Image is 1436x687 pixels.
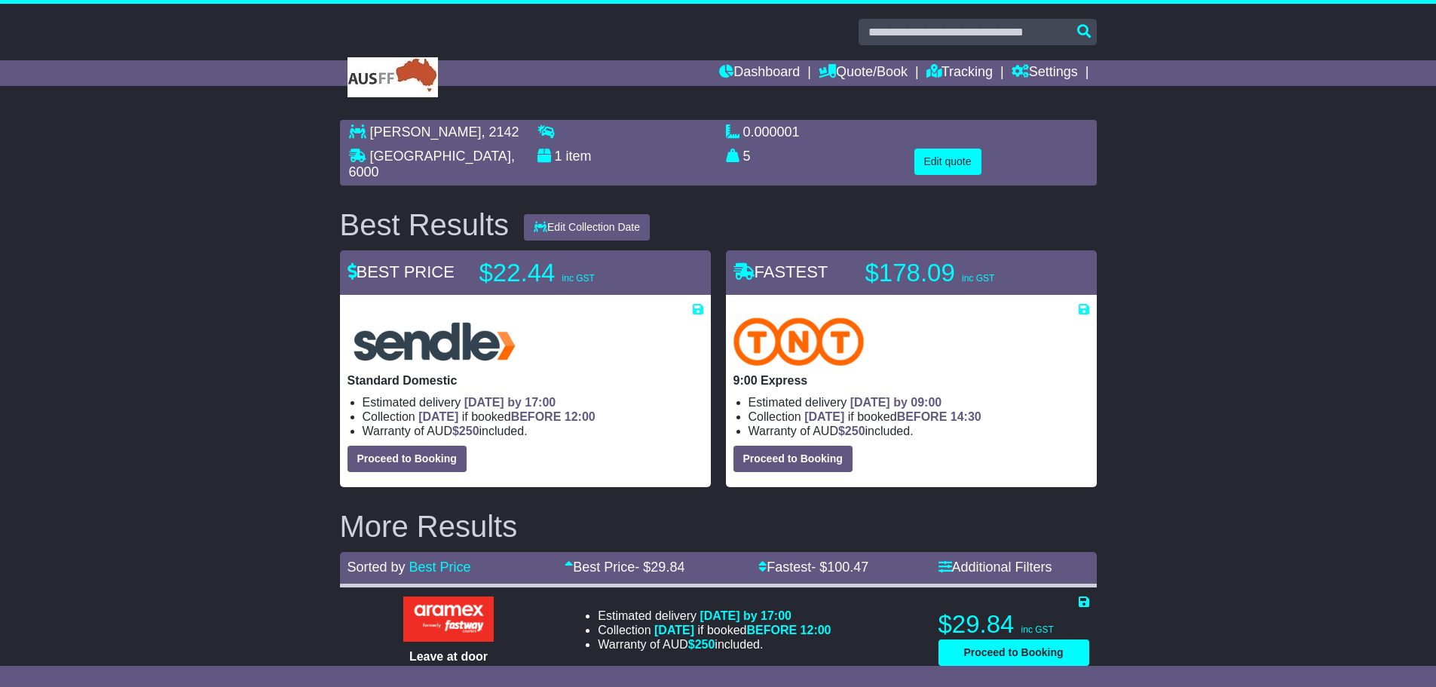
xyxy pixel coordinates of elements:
[562,273,595,284] span: inc GST
[565,410,596,423] span: 12:00
[348,446,467,472] button: Proceed to Booking
[555,149,562,164] span: 1
[758,560,868,575] a: Fastest- $100.47
[1021,624,1054,635] span: inc GST
[464,396,556,409] span: [DATE] by 17:00
[845,425,865,437] span: 250
[370,124,482,140] span: [PERSON_NAME]
[363,424,703,438] li: Warranty of AUD included.
[409,650,488,663] span: Leave at door
[511,410,562,423] span: BEFORE
[938,639,1089,666] button: Proceed to Booking
[479,258,668,288] p: $22.44
[418,410,458,423] span: [DATE]
[801,624,831,636] span: 12:00
[363,395,703,409] li: Estimated delivery
[363,409,703,424] li: Collection
[838,425,865,437] span: $
[340,510,1097,543] h2: More Results
[719,60,800,86] a: Dashboard
[749,409,1089,424] li: Collection
[654,624,694,636] span: [DATE]
[743,124,800,140] span: 0.000001
[938,560,1052,575] a: Additional Filters
[348,57,438,97] img: RKH Enterprises Pty Ltd
[865,258,1054,288] p: $178.09
[733,446,853,472] button: Proceed to Booking
[654,624,831,636] span: if booked
[850,396,942,409] span: [DATE] by 09:00
[743,149,751,164] span: 5
[332,208,517,241] div: Best Results
[524,214,650,241] button: Edit Collection Date
[598,609,831,623] li: Estimated delivery
[938,609,1089,639] p: $29.84
[348,560,406,575] span: Sorted by
[459,425,479,437] span: 250
[695,638,715,651] span: 250
[598,623,831,637] li: Collection
[951,410,981,423] span: 14:30
[914,149,981,175] button: Edit quote
[733,262,828,281] span: FASTEST
[598,637,831,652] li: Warranty of AUD included.
[348,373,703,388] p: Standard Domestic
[348,317,522,366] img: Sendle: Standard Domestic
[635,560,684,575] span: - $
[348,262,455,281] span: BEST PRICE
[811,560,868,575] span: - $
[962,273,994,284] span: inc GST
[403,597,494,642] img: Aramex: Leave at door
[746,624,797,636] span: BEFORE
[804,410,981,423] span: if booked
[700,609,791,622] span: [DATE] by 17:00
[452,425,479,437] span: $
[733,317,865,366] img: TNT Domestic: 9:00 Express
[418,410,595,423] span: if booked
[733,373,1089,388] p: 9:00 Express
[749,424,1089,438] li: Warranty of AUD included.
[827,560,868,575] span: 100.47
[688,638,715,651] span: $
[566,149,592,164] span: item
[370,149,511,164] span: [GEOGRAPHIC_DATA]
[819,60,908,86] a: Quote/Book
[897,410,948,423] span: BEFORE
[749,395,1089,409] li: Estimated delivery
[804,410,844,423] span: [DATE]
[1012,60,1078,86] a: Settings
[565,560,684,575] a: Best Price- $29.84
[349,149,515,180] span: , 6000
[651,560,684,575] span: 29.84
[482,124,519,140] span: , 2142
[409,560,471,575] a: Best Price
[926,60,993,86] a: Tracking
